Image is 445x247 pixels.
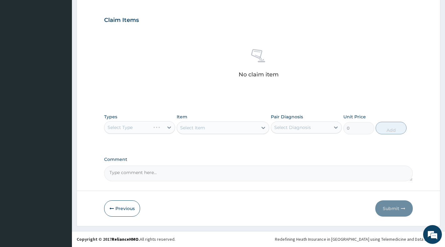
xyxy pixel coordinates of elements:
[376,122,407,134] button: Add
[33,35,105,43] div: Chat with us now
[274,124,311,131] div: Select Diagnosis
[104,157,413,162] label: Comment
[239,71,279,78] p: No claim item
[77,236,140,242] strong: Copyright © 2017 .
[275,236,440,242] div: Redefining Heath Insurance in [GEOGRAPHIC_DATA] using Telemedicine and Data Science!
[343,114,366,120] label: Unit Price
[177,114,187,120] label: Item
[72,231,445,247] footer: All rights reserved.
[271,114,303,120] label: Pair Diagnosis
[104,17,139,24] h3: Claim Items
[112,236,139,242] a: RelianceHMO
[36,79,86,142] span: We're online!
[375,200,413,217] button: Submit
[3,171,119,193] textarea: Type your message and hit 'Enter'
[103,3,118,18] div: Minimize live chat window
[12,31,25,47] img: d_794563401_company_1708531726252_794563401
[104,114,117,120] label: Types
[104,200,140,217] button: Previous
